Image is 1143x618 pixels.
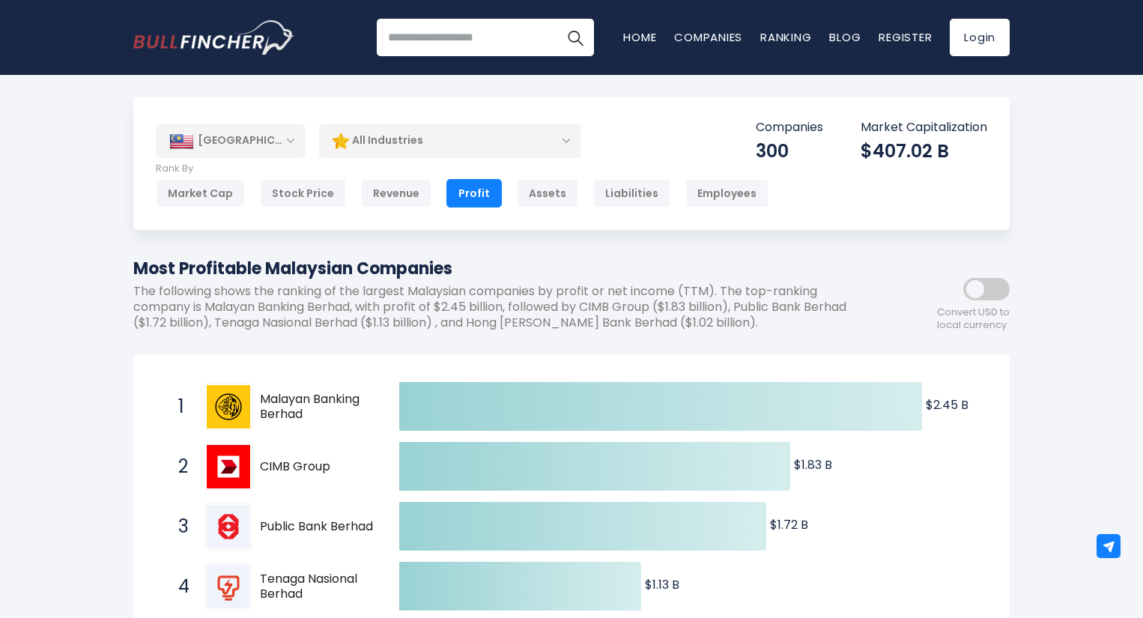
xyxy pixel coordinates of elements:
[207,385,250,428] img: Malayan Banking Berhad
[156,179,245,207] div: Market Cap
[861,120,987,136] p: Market Capitalization
[623,29,656,45] a: Home
[770,516,808,533] text: $1.72 B
[260,392,373,423] span: Malayan Banking Berhad
[593,179,670,207] div: Liabilities
[156,124,306,157] div: [GEOGRAPHIC_DATA]
[260,179,346,207] div: Stock Price
[674,29,742,45] a: Companies
[133,284,875,330] p: The following shows the ranking of the largest Malaysian companies by profit or net income (TTM)....
[861,139,987,163] div: $407.02 B
[685,179,768,207] div: Employees
[319,124,581,158] div: All Industries
[756,120,823,136] p: Companies
[756,139,823,163] div: 300
[950,19,1010,56] a: Login
[517,179,578,207] div: Assets
[557,19,594,56] button: Search
[926,396,968,413] text: $2.45 B
[207,565,250,608] img: Tenaga Nasional Berhad
[171,454,186,479] span: 2
[760,29,811,45] a: Ranking
[829,29,861,45] a: Blog
[207,445,250,488] img: CIMB Group
[171,514,186,539] span: 3
[156,163,768,175] p: Rank By
[260,459,373,475] span: CIMB Group
[260,572,373,603] span: Tenaga Nasional Berhad
[260,519,373,535] span: Public Bank Berhad
[133,20,294,55] a: Go to homepage
[171,574,186,599] span: 4
[171,394,186,419] span: 1
[207,505,250,548] img: Public Bank Berhad
[937,306,1010,332] span: Convert USD to local currency
[361,179,431,207] div: Revenue
[794,456,832,473] text: $1.83 B
[133,256,875,281] h1: Most Profitable Malaysian Companies
[645,576,679,593] text: $1.13 B
[446,179,502,207] div: Profit
[879,29,932,45] a: Register
[133,20,295,55] img: Bullfincher logo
